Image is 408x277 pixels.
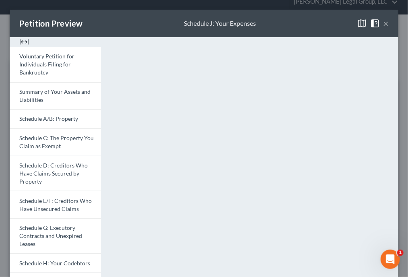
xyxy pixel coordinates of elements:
[381,250,400,269] iframe: Intercom live chat
[370,19,380,28] img: help-close-5ba153eb36485ed6c1ea00a893f15db1cb9b99d6cae46e1a8edb6c62d00a1a76.svg
[19,197,92,212] span: Schedule E/F: Creditors Who Have Unsecured Claims
[397,250,404,256] span: 1
[19,224,82,247] span: Schedule G: Executory Contracts and Unexpired Leases
[10,82,101,110] a: Summary of Your Assets and Liabilities
[10,156,101,191] a: Schedule D: Creditors Who Have Claims Secured by Property
[357,19,367,28] img: map-close-ec6dd18eec5d97a3e4237cf27bb9247ecfb19e6a7ca4853eab1adfd70aa1fa45.svg
[10,109,101,128] a: Schedule A/B: Property
[10,253,101,273] a: Schedule H: Your Codebtors
[383,19,389,28] button: ×
[19,88,91,103] span: Summary of Your Assets and Liabilities
[10,47,101,82] a: Voluntary Petition for Individuals Filing for Bankruptcy
[19,162,88,185] span: Schedule D: Creditors Who Have Claims Secured by Property
[10,218,101,254] a: Schedule G: Executory Contracts and Unexpired Leases
[10,128,101,156] a: Schedule C: The Property You Claim as Exempt
[19,37,29,47] img: expand-e0f6d898513216a626fdd78e52531dac95497ffd26381d4c15ee2fc46db09dca.svg
[19,260,90,267] span: Schedule H: Your Codebtors
[19,18,82,29] div: Petition Preview
[19,115,78,122] span: Schedule A/B: Property
[10,191,101,218] a: Schedule E/F: Creditors Who Have Unsecured Claims
[19,134,94,149] span: Schedule C: The Property You Claim as Exempt
[19,53,74,76] span: Voluntary Petition for Individuals Filing for Bankruptcy
[184,19,256,28] div: Schedule J: Your Expenses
